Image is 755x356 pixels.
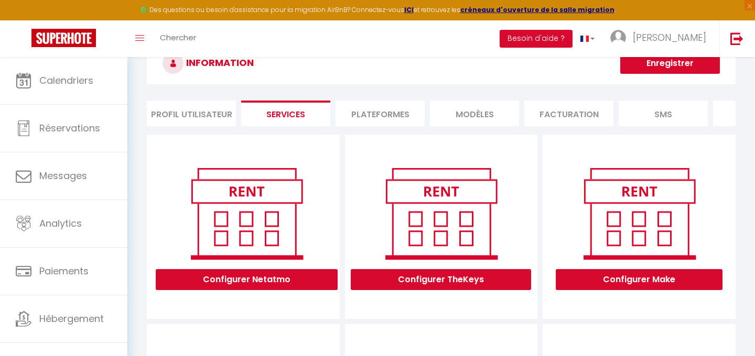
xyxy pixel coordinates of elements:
[8,4,40,36] button: Ouvrir le widget de chat LiveChat
[39,74,93,87] span: Calendriers
[31,29,96,47] img: Super Booking
[610,30,626,46] img: ...
[160,32,196,43] span: Chercher
[374,163,508,264] img: rent.png
[39,217,82,230] span: Analytics
[39,169,87,182] span: Messages
[152,20,204,57] a: Chercher
[602,20,719,57] a: ... [PERSON_NAME]
[241,101,330,126] li: Services
[573,163,706,264] img: rent.png
[147,101,236,126] li: Profil Utilisateur
[39,121,100,135] span: Réservations
[147,42,736,84] h3: INFORMATION
[180,163,314,264] img: rent.png
[430,101,519,126] li: MODÈLES
[39,264,89,277] span: Paiements
[633,31,706,44] span: [PERSON_NAME]
[524,101,613,126] li: Facturation
[500,30,573,48] button: Besoin d'aide ?
[156,269,338,290] button: Configurer Netatmo
[404,5,414,14] a: ICI
[556,269,722,290] button: Configurer Make
[336,101,425,126] li: Plateformes
[351,269,531,290] button: Configurer TheKeys
[730,32,743,45] img: logout
[620,53,720,74] button: Enregistrer
[460,5,614,14] a: créneaux d'ouverture de la salle migration
[39,312,104,325] span: Hébergement
[619,101,708,126] li: SMS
